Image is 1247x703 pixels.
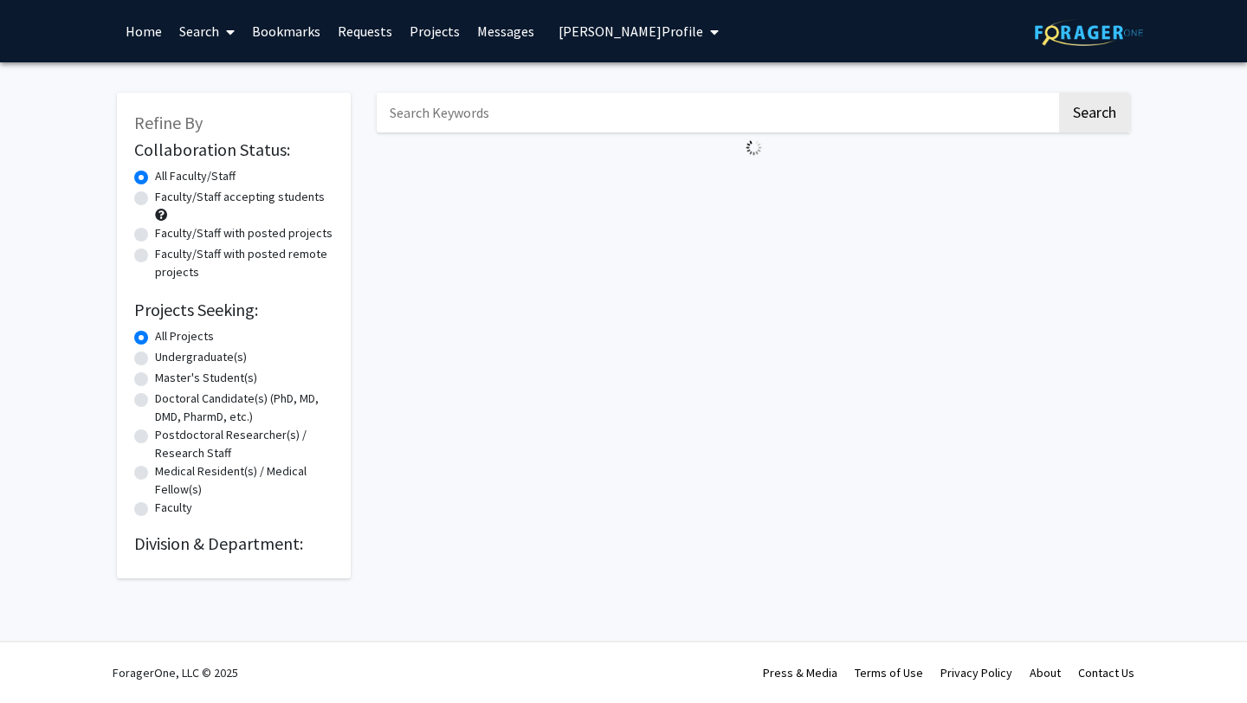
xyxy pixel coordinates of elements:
label: Doctoral Candidate(s) (PhD, MD, DMD, PharmD, etc.) [155,390,333,426]
a: Requests [329,1,401,61]
a: Terms of Use [855,665,923,680]
a: Bookmarks [243,1,329,61]
h2: Projects Seeking: [134,300,333,320]
label: All Faculty/Staff [155,167,236,185]
label: All Projects [155,327,214,345]
a: Search [171,1,243,61]
label: Faculty/Staff with posted projects [155,224,333,242]
a: Messages [468,1,543,61]
label: Faculty [155,499,192,517]
h2: Division & Department: [134,533,333,554]
label: Faculty/Staff accepting students [155,188,325,206]
label: Postdoctoral Researcher(s) / Research Staff [155,426,333,462]
label: Master's Student(s) [155,369,257,387]
h2: Collaboration Status: [134,139,333,160]
label: Medical Resident(s) / Medical Fellow(s) [155,462,333,499]
a: Projects [401,1,468,61]
input: Search Keywords [377,93,1056,132]
img: Loading [739,132,769,163]
div: ForagerOne, LLC © 2025 [113,642,238,703]
a: Privacy Policy [940,665,1012,680]
button: Search [1059,93,1130,132]
nav: Page navigation [377,163,1130,203]
a: Home [117,1,171,61]
a: About [1030,665,1061,680]
label: Faculty/Staff with posted remote projects [155,245,333,281]
span: [PERSON_NAME] Profile [559,23,703,40]
span: Refine By [134,112,203,133]
img: ForagerOne Logo [1035,19,1143,46]
a: Press & Media [763,665,837,680]
a: Contact Us [1078,665,1134,680]
label: Undergraduate(s) [155,348,247,366]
